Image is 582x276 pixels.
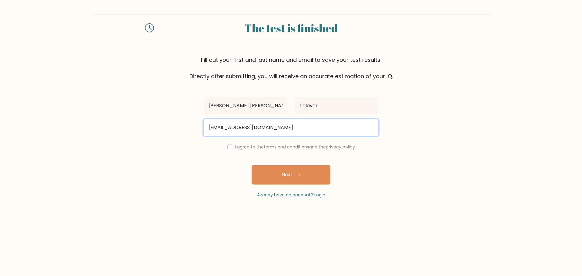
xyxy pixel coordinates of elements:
[326,144,355,150] a: privacy policy
[264,144,309,150] a: terms and conditions
[235,144,355,150] label: I agree to the and the
[204,97,287,114] input: First name
[295,97,378,114] input: Last name
[204,119,378,136] input: Email
[161,20,421,36] div: The test is finished
[91,56,491,80] div: Fill out your first and last name and email to save your test results. Directly after submitting,...
[257,192,325,198] a: Already have an account? Login
[252,165,330,185] button: Next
